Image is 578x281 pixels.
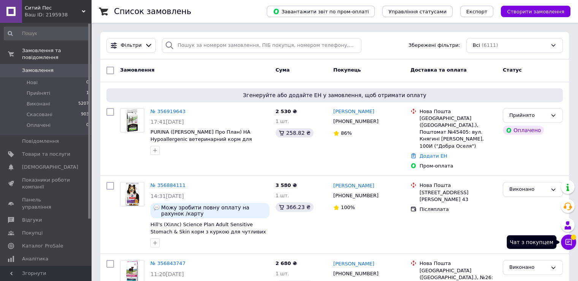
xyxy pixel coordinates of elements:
span: Замовлення та повідомлення [22,47,91,61]
div: Виконано [509,263,547,271]
div: Прийнято [509,112,547,120]
div: Виконано [509,185,547,193]
span: Статус [503,67,522,73]
a: Hill's (Хіллс) Science Plan Adult Sensitive Stomach & Skin корм з куркою для чутливих шкіри та шл... [150,222,266,241]
span: Завантажити звіт по пром-оплаті [273,8,369,15]
span: 14:31[DATE] [150,193,184,199]
span: Ситий Пес [25,5,82,11]
a: Додати ЕН [420,153,447,159]
span: Замовлення [120,67,154,73]
span: Всі [473,42,480,49]
button: Управління статусами [382,6,453,17]
div: 258.82 ₴ [276,128,314,137]
span: Скасовані [27,111,52,118]
div: [STREET_ADDRESS][PERSON_NAME] 43 [420,189,497,203]
span: Згенеруйте або додайте ЕН у замовлення, щоб отримати оплату [109,91,560,99]
div: [GEOGRAPHIC_DATA] ([GEOGRAPHIC_DATA].), Поштомат №45405: вул. Княгині [PERSON_NAME], 100И ("Добра... [420,115,497,150]
div: Нова Пошта [420,108,497,115]
img: Фото товару [120,182,144,206]
span: Повідомлення [22,138,59,145]
span: Доставка та оплата [410,67,467,73]
span: 1 шт. [276,193,289,198]
span: 1 шт. [276,271,289,276]
a: [PERSON_NAME] [333,260,374,268]
span: Нові [27,79,38,86]
h1: Список замовлень [114,7,191,16]
span: Панель управління [22,196,70,210]
span: 100% [341,204,355,210]
span: Відгуки [22,217,42,224]
span: 2 530 ₴ [276,109,297,114]
img: Фото товару [120,109,144,132]
span: 5207 [78,101,89,107]
span: Аналітика [22,255,48,262]
span: Можу зробити повну оплату на рахунок /карту [161,204,266,217]
span: Прийняті [27,90,50,97]
span: 1 шт. [276,118,289,124]
span: Виконані [27,101,50,107]
span: Збережені фільтри: [409,42,460,49]
div: Ваш ID: 2195938 [25,11,91,18]
span: Покупець [333,67,361,73]
span: 903 [81,111,89,118]
span: [PHONE_NUMBER] [333,193,378,198]
span: Оплачені [27,122,51,129]
div: Нова Пошта [420,260,497,267]
input: Пошук [4,27,90,40]
img: :speech_balloon: [154,204,160,211]
span: 0 [86,122,89,129]
div: Післяплата [420,206,497,213]
input: Пошук за номером замовлення, ПІБ покупця, номером телефону, Email, номером накладної [162,38,361,53]
span: Фільтри [121,42,142,49]
span: Товари та послуги [22,151,70,158]
span: Замовлення [22,67,54,74]
span: Покупці [22,230,43,236]
button: Чат з покупцем [561,235,576,250]
div: Пром-оплата [420,163,497,169]
span: 3 580 ₴ [276,182,297,188]
span: Управління статусами [388,9,447,14]
a: № 356843747 [150,260,185,266]
a: PURINA ([PERSON_NAME] Про План) HA Hypoallergenic ветеринарний корм для алергічних котів 3,5 кг [150,129,252,149]
span: Показники роботи компанії [22,177,70,190]
a: Фото товару [120,108,144,133]
span: 86% [341,130,352,136]
div: Чат з покупцем [507,235,556,249]
span: 2 680 ₴ [276,260,297,266]
span: Створити замовлення [507,9,564,14]
span: 11:20[DATE] [150,271,184,277]
button: Завантажити звіт по пром-оплаті [267,6,375,17]
span: 1 [86,90,89,97]
a: № 356884111 [150,182,185,188]
span: [PHONE_NUMBER] [333,271,378,276]
div: Оплачено [503,126,544,135]
a: [PERSON_NAME] [333,182,374,190]
span: Експорт [466,9,488,14]
span: Cума [276,67,290,73]
button: Створити замовлення [501,6,570,17]
a: Створити замовлення [493,8,570,14]
a: [PERSON_NAME] [333,108,374,115]
div: 366.23 ₴ [276,203,314,212]
span: Каталог ProSale [22,243,63,249]
span: (6111) [481,42,498,48]
a: № 356919643 [150,109,185,114]
a: Фото товару [120,182,144,206]
span: [PHONE_NUMBER] [333,118,378,124]
span: 0 [86,79,89,86]
div: Нова Пошта [420,182,497,189]
span: 17:41[DATE] [150,119,184,125]
button: Експорт [460,6,494,17]
span: [DEMOGRAPHIC_DATA] [22,164,78,171]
